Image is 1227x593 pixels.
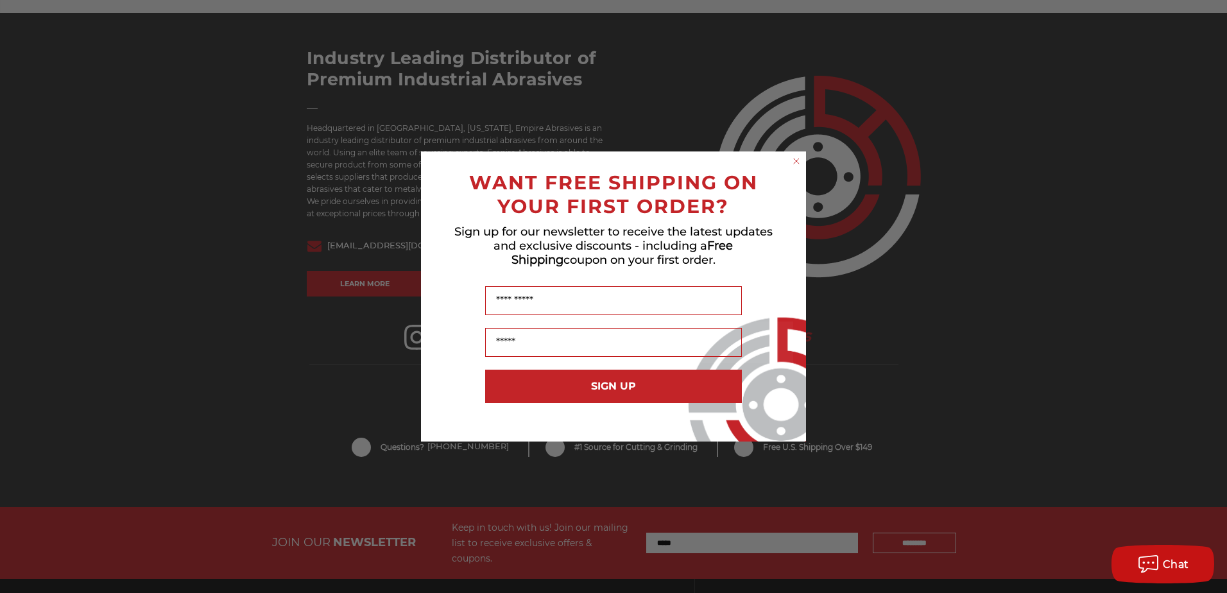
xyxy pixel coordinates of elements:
span: Free Shipping [511,239,734,267]
button: Chat [1111,545,1214,583]
button: Close dialog [790,155,803,168]
span: Sign up for our newsletter to receive the latest updates and exclusive discounts - including a co... [454,225,773,267]
button: SIGN UP [485,370,742,403]
span: Chat [1163,558,1189,571]
span: WANT FREE SHIPPING ON YOUR FIRST ORDER? [469,171,758,218]
input: Email [485,328,742,357]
